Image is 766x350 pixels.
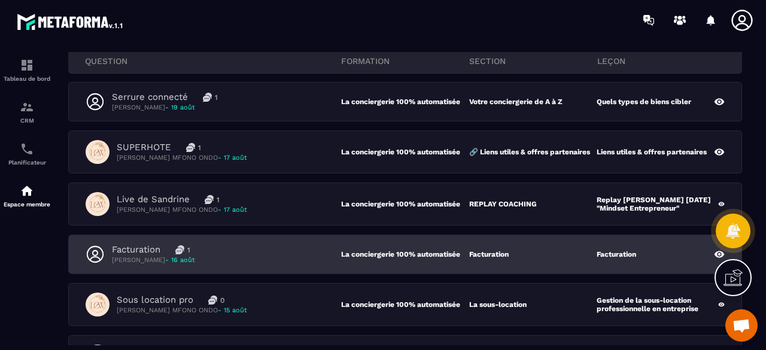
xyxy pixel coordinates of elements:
span: - 19 août [165,104,195,111]
img: logo [17,11,124,32]
p: Replay [PERSON_NAME] [DATE] "Mindset Entrepreneur" [597,196,718,212]
span: - 15 août [218,306,247,314]
p: Votre conciergerie de A à Z [469,98,563,106]
p: 1 [215,93,218,102]
img: formation [20,58,34,72]
img: messages [208,296,217,305]
span: - 16 août [165,256,195,264]
span: - 17 août [218,154,247,162]
p: Sous location pro [117,294,193,306]
p: Tableau de bord [3,75,51,82]
p: Facturation [469,250,509,258]
img: messages [175,245,184,254]
p: [PERSON_NAME] [112,255,195,264]
img: formation [20,100,34,114]
p: QUESTION [85,56,341,66]
p: section [469,56,597,66]
p: La conciergerie 100% automatisée [341,148,469,156]
a: automationsautomationsEspace membre [3,175,51,217]
img: scheduler [20,142,34,156]
p: [PERSON_NAME] [112,103,218,112]
p: SUPERHOTE [117,142,171,153]
p: La conciergerie 100% automatisée [341,300,469,309]
p: leçon [597,56,725,66]
img: messages [186,143,195,152]
a: Ouvrir le chat [725,309,758,342]
p: Liens utiles & offres partenaires [597,148,707,156]
p: [PERSON_NAME] MFONO ONDO [117,153,247,162]
p: [PERSON_NAME] MFONO ONDO [117,205,247,214]
p: La conciergerie 100% automatisée [341,200,469,208]
p: 0 [220,296,224,305]
p: 1 [198,143,201,153]
p: Gestion de la sous-location professionnelle en entreprise [597,296,718,313]
a: formationformationTableau de bord [3,49,51,91]
p: La conciergerie 100% automatisée [341,250,469,258]
a: formationformationCRM [3,91,51,133]
p: 1 [217,195,220,205]
p: REPLAY COACHING [469,200,537,208]
p: 1 [187,245,190,255]
p: Planificateur [3,159,51,166]
p: Facturation [597,250,636,258]
p: La conciergerie 100% automatisée [341,98,469,106]
p: CRM [3,117,51,124]
p: 🔗 Liens utiles & offres partenaires [469,148,590,156]
a: schedulerschedulerPlanificateur [3,133,51,175]
p: FORMATION [341,56,469,66]
img: messages [205,195,214,204]
p: Serrure connecté [112,92,188,103]
span: - 17 août [218,206,247,214]
img: automations [20,184,34,198]
img: messages [203,93,212,102]
p: Facturation [112,244,160,255]
p: Live de Sandrine [117,194,190,205]
p: La sous-location [469,300,527,309]
p: [PERSON_NAME] MFONO ONDO [117,306,247,315]
p: Espace membre [3,201,51,208]
p: Quels types de biens cibler [597,98,691,106]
